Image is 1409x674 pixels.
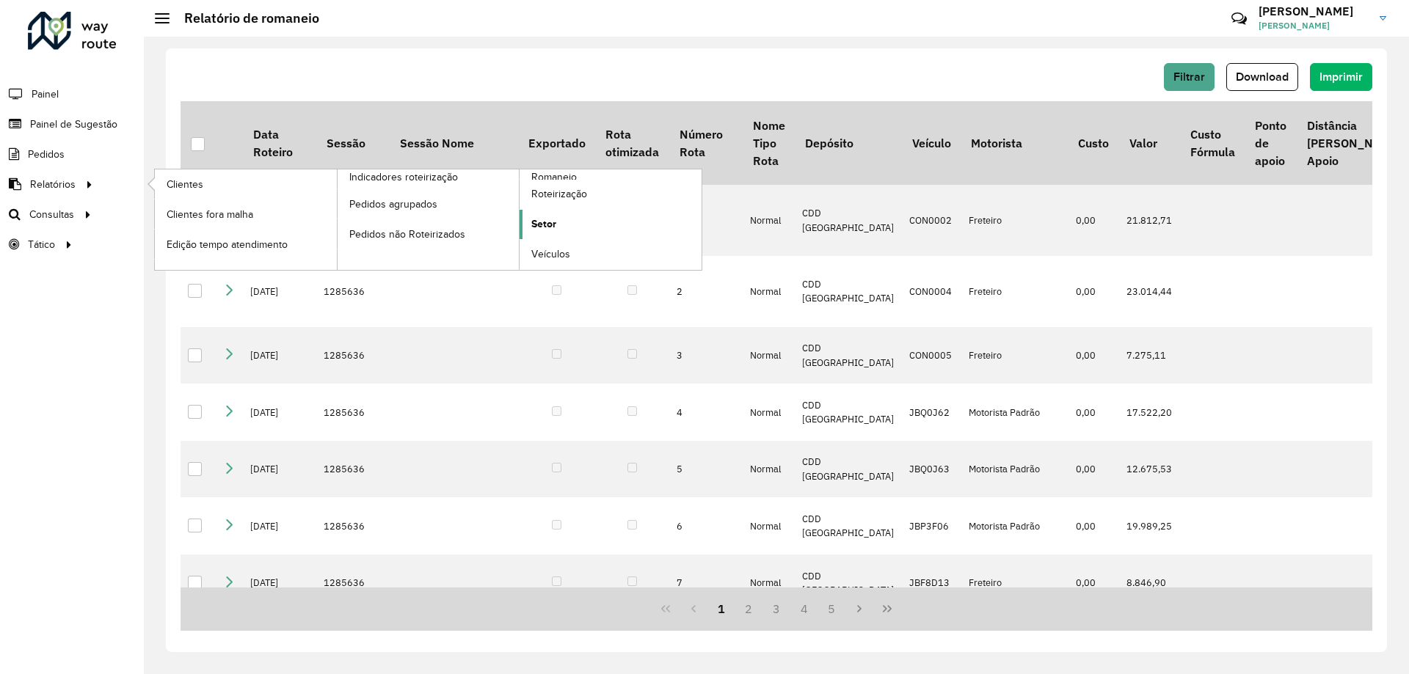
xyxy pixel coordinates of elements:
td: 0,00 [1068,441,1119,498]
h3: [PERSON_NAME] [1259,4,1369,18]
th: Valor [1119,101,1180,185]
span: [PERSON_NAME] [1259,19,1369,32]
span: Filtrar [1173,70,1205,83]
th: Ponto de apoio [1245,101,1296,185]
th: Custo [1068,101,1119,185]
span: Painel de Sugestão [30,117,117,132]
a: Clientes [155,169,337,199]
td: Motorista Padrão [961,441,1068,498]
td: CON0005 [902,327,961,384]
th: Veículo [902,101,961,185]
td: 1 [669,185,743,256]
span: Download [1236,70,1289,83]
td: 23.014,44 [1119,256,1180,327]
span: Imprimir [1319,70,1363,83]
span: Romaneio [531,169,577,185]
span: Roteirização [531,186,587,202]
h2: Relatório de romaneio [170,10,319,26]
span: Painel [32,87,59,102]
span: Pedidos [28,147,65,162]
th: Motorista [961,101,1068,185]
td: 21.812,71 [1119,185,1180,256]
td: 0,00 [1068,185,1119,256]
th: Data Roteiro [243,101,316,185]
span: Clientes [167,177,203,192]
span: Veículos [531,246,570,262]
button: Next Page [845,595,873,623]
td: Normal [743,256,795,327]
td: Freteiro [961,256,1068,327]
td: JBP3F06 [902,497,961,554]
td: Motorista Padrão [961,497,1068,554]
td: Freteiro [961,327,1068,384]
button: 4 [790,595,818,623]
a: Indicadores roteirização [155,169,520,270]
td: JBQ0J62 [902,384,961,441]
span: Consultas [29,207,74,222]
th: Número Rota [669,101,743,185]
a: Clientes fora malha [155,199,337,229]
td: Normal [743,497,795,554]
td: 1285636 [316,554,390,612]
td: JBQ0J63 [902,441,961,498]
td: 0,00 [1068,497,1119,554]
th: Sessão Nome [390,101,518,185]
td: JBF8D13 [902,554,961,612]
td: 2 [669,256,743,327]
th: Sessão [316,101,390,185]
td: 7 [669,554,743,612]
span: Indicadores roteirização [349,169,458,185]
td: 1285636 [316,384,390,441]
td: [DATE] [243,327,316,384]
td: 19.989,25 [1119,497,1180,554]
a: Setor [520,210,702,239]
th: Depósito [795,101,902,185]
button: Imprimir [1310,63,1372,91]
button: 5 [818,595,846,623]
span: Tático [28,237,55,252]
td: 1285636 [316,497,390,554]
td: CDD [GEOGRAPHIC_DATA] [795,441,902,498]
td: 12.675,53 [1119,441,1180,498]
td: Normal [743,185,795,256]
a: Roteirização [520,180,702,209]
td: CDD [GEOGRAPHIC_DATA] [795,327,902,384]
td: 7.275,11 [1119,327,1180,384]
td: CDD [GEOGRAPHIC_DATA] [795,497,902,554]
span: Edição tempo atendimento [167,237,288,252]
td: 4 [669,384,743,441]
button: Download [1226,63,1298,91]
td: Normal [743,384,795,441]
td: 3 [669,327,743,384]
th: Custo Fórmula [1180,101,1245,185]
span: Pedidos não Roteirizados [349,227,465,242]
td: CDD [GEOGRAPHIC_DATA] [795,256,902,327]
td: CDD [GEOGRAPHIC_DATA] [795,384,902,441]
td: 1285636 [316,256,390,327]
a: Romaneio [338,169,702,270]
a: Pedidos agrupados [338,189,520,219]
td: [DATE] [243,256,316,327]
button: Filtrar [1164,63,1215,91]
td: Motorista Padrão [961,384,1068,441]
span: Pedidos agrupados [349,197,437,212]
a: Pedidos não Roteirizados [338,219,520,249]
td: 5 [669,441,743,498]
button: 1 [707,595,735,623]
td: 6 [669,497,743,554]
td: 8.846,90 [1119,554,1180,612]
th: Exportado [518,101,595,185]
th: Nome Tipo Rota [743,101,795,185]
a: Veículos [520,240,702,269]
a: Contato Rápido [1223,3,1255,34]
td: 0,00 [1068,554,1119,612]
td: [DATE] [243,441,316,498]
td: 17.522,20 [1119,384,1180,441]
span: Relatórios [30,177,76,192]
button: Last Page [873,595,901,623]
td: [DATE] [243,384,316,441]
td: Normal [743,441,795,498]
td: [DATE] [243,497,316,554]
button: 2 [735,595,762,623]
td: 0,00 [1068,384,1119,441]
